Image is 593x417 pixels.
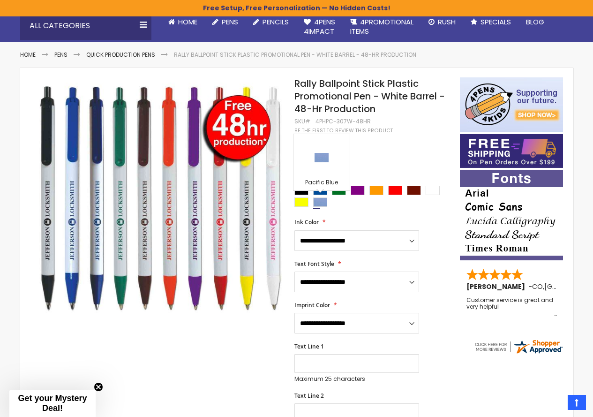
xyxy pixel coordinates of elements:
[313,197,327,207] div: Pacific Blue
[20,51,36,59] a: Home
[294,77,445,115] span: Rally Ballpoint Stick Plastic Promotional Pen - White Barrel - 48-Hr Production
[518,12,552,32] a: Blog
[473,338,563,355] img: 4pens.com widget logo
[161,12,205,32] a: Home
[296,179,347,188] div: Pacific Blue
[343,12,421,42] a: 4PROMOTIONALITEMS
[426,186,440,195] div: White
[369,186,383,195] div: Orange
[407,186,421,195] div: Maroon
[294,375,419,383] p: Maximum 25 characters
[421,12,463,32] a: Rush
[54,51,68,59] a: Pens
[388,186,402,195] div: Red
[296,12,343,42] a: 4Pens4impact
[351,186,365,195] div: Purple
[480,17,511,27] span: Specials
[350,17,413,36] span: 4PROMOTIONAL ITEMS
[18,394,87,413] span: Get your Mystery Deal!
[174,51,416,59] li: Rally Ballpoint Stick Plastic Promotional Pen - White Barrel - 48-Hr Production
[304,17,335,36] span: 4Pens 4impact
[438,17,456,27] span: Rush
[294,218,319,226] span: Ink Color
[294,127,393,134] a: Be the first to review this product
[20,12,151,40] div: All Categories
[294,197,308,207] div: Yellow
[9,390,96,417] div: Get your Mystery Deal!Close teaser
[568,395,586,410] a: Top
[526,17,544,27] span: Blog
[205,12,246,32] a: Pens
[263,17,289,27] span: Pencils
[463,12,518,32] a: Specials
[294,392,324,400] span: Text Line 2
[315,118,371,125] div: 4PHPC-307W-48HR
[294,342,324,350] span: Text Line 1
[39,76,282,320] img: Rally Ballpoint Stick Plastic Promotional Pen - White Barrel - 48-Hr Production
[294,117,312,125] strong: SKU
[466,297,557,317] div: Customer service is great and very helpful
[294,301,330,309] span: Imprint Color
[466,282,528,291] span: [PERSON_NAME]
[460,134,563,168] img: Free shipping on orders over $199
[222,17,238,27] span: Pens
[178,17,197,27] span: Home
[460,170,563,260] img: font-personalization-examples
[86,51,155,59] a: Quick Production Pens
[94,382,103,392] button: Close teaser
[460,77,563,132] img: 4pens 4 kids
[532,282,543,291] span: CO
[473,349,563,357] a: 4pens.com certificate URL
[294,260,334,268] span: Text Font Style
[246,12,296,32] a: Pencils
